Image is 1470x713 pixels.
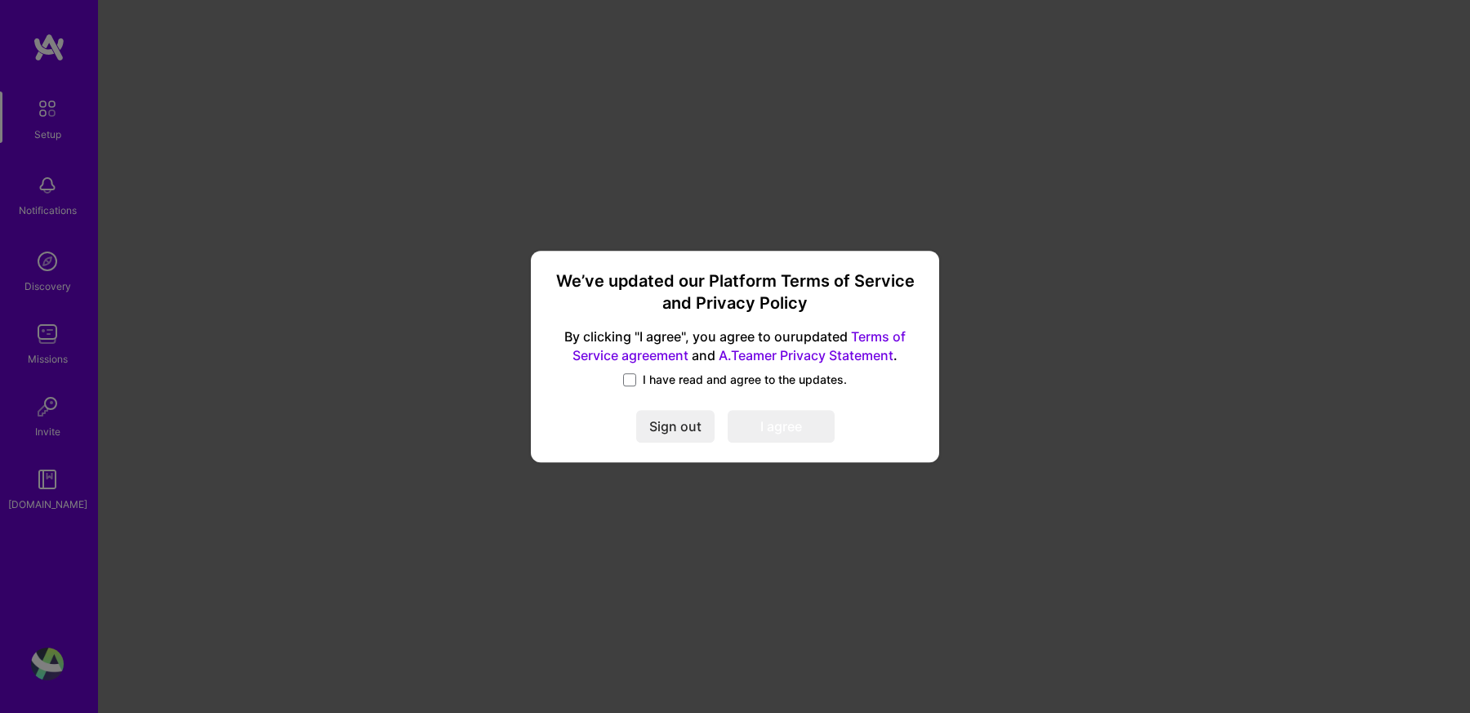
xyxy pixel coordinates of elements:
span: I have read and agree to the updates. [643,372,847,388]
button: I agree [728,410,835,443]
button: Sign out [636,410,715,443]
a: A.Teamer Privacy Statement [719,347,893,363]
h3: We’ve updated our Platform Terms of Service and Privacy Policy [550,270,920,315]
a: Terms of Service agreement [572,329,906,364]
span: By clicking "I agree", you agree to our updated and . [550,328,920,366]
